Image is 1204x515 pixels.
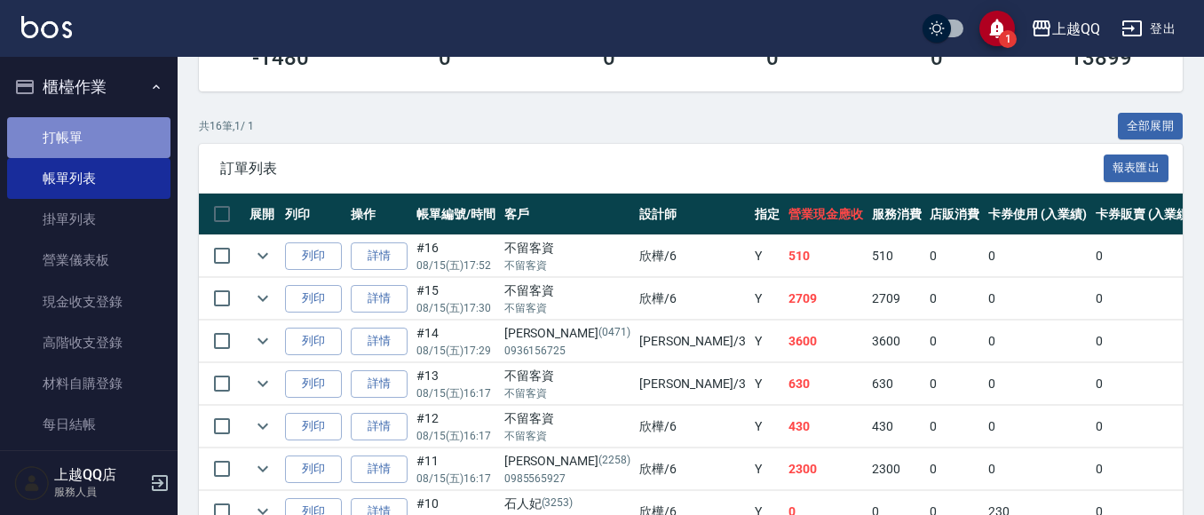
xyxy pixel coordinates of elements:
a: 營業儀表板 [7,240,170,281]
td: [PERSON_NAME] /3 [635,321,750,362]
td: Y [750,235,784,277]
p: 不留客資 [504,428,630,444]
span: 1 [999,30,1017,48]
img: Logo [21,16,72,38]
td: Y [750,321,784,362]
a: 詳情 [351,456,408,483]
td: 510 [784,235,867,277]
img: Person [14,465,50,501]
h3: 0 [931,45,943,70]
td: 0 [984,278,1091,320]
button: 列印 [285,456,342,483]
th: 操作 [346,194,412,235]
td: 0 [925,321,984,362]
td: 0 [925,278,984,320]
p: 08/15 (五) 17:29 [416,343,495,359]
td: #13 [412,363,500,405]
th: 店販消費 [925,194,984,235]
h3: 0 [766,45,779,70]
td: #15 [412,278,500,320]
p: 服務人員 [54,484,145,500]
a: 詳情 [351,413,408,440]
p: 08/15 (五) 16:17 [416,385,495,401]
td: 3600 [867,321,926,362]
td: Y [750,448,784,490]
a: 報表匯出 [1104,159,1169,176]
td: 0 [984,235,1091,277]
td: 0 [1091,321,1199,362]
td: 0 [1091,363,1199,405]
td: 2300 [784,448,867,490]
th: 客戶 [500,194,635,235]
td: Y [750,406,784,448]
p: 不留客資 [504,385,630,401]
a: 材料自購登錄 [7,363,170,404]
div: [PERSON_NAME] [504,452,630,471]
a: 帳單列表 [7,158,170,199]
th: 列印 [281,194,346,235]
button: expand row [250,285,276,312]
a: 詳情 [351,285,408,313]
p: 08/15 (五) 17:30 [416,300,495,316]
td: 0 [1091,278,1199,320]
td: 0 [925,448,984,490]
button: 列印 [285,413,342,440]
button: expand row [250,242,276,269]
td: 0 [1091,406,1199,448]
td: 欣樺 /6 [635,278,750,320]
td: 0 [984,406,1091,448]
a: 詳情 [351,370,408,398]
a: 打帳單 [7,117,170,158]
td: 430 [784,406,867,448]
h3: 0 [439,45,451,70]
div: [PERSON_NAME] [504,324,630,343]
a: 高階收支登錄 [7,322,170,363]
button: 列印 [285,370,342,398]
th: 展開 [245,194,281,235]
td: 430 [867,406,926,448]
h3: 13899 [1070,45,1132,70]
th: 卡券販賣 (入業績) [1091,194,1199,235]
td: 3600 [784,321,867,362]
button: 報表匯出 [1104,154,1169,182]
td: 欣樺 /6 [635,406,750,448]
td: 0 [984,448,1091,490]
div: 石人妃 [504,495,630,513]
p: 08/15 (五) 16:17 [416,471,495,487]
p: 08/15 (五) 17:52 [416,257,495,273]
td: 0 [984,363,1091,405]
a: 現金收支登錄 [7,281,170,322]
td: #16 [412,235,500,277]
h3: -1480 [252,45,309,70]
div: 不留客資 [504,409,630,428]
button: expand row [250,413,276,440]
p: 共 16 筆, 1 / 1 [199,118,254,134]
th: 服務消費 [867,194,926,235]
td: 630 [867,363,926,405]
td: 2709 [867,278,926,320]
button: expand row [250,328,276,354]
a: 每日結帳 [7,404,170,445]
td: 630 [784,363,867,405]
a: 排班表 [7,446,170,487]
td: #11 [412,448,500,490]
h3: 0 [603,45,615,70]
td: 510 [867,235,926,277]
th: 卡券使用 (入業績) [984,194,1091,235]
a: 詳情 [351,328,408,355]
p: 0985565927 [504,471,630,487]
button: 上越QQ [1024,11,1107,47]
p: 不留客資 [504,257,630,273]
td: 0 [925,406,984,448]
td: 欣樺 /6 [635,448,750,490]
button: 列印 [285,328,342,355]
button: 全部展開 [1118,113,1184,140]
td: 0 [1091,448,1199,490]
p: (2258) [598,452,630,471]
div: 不留客資 [504,281,630,300]
p: (3253) [542,495,574,513]
td: Y [750,363,784,405]
button: 列印 [285,242,342,270]
td: 2300 [867,448,926,490]
td: 0 [925,235,984,277]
